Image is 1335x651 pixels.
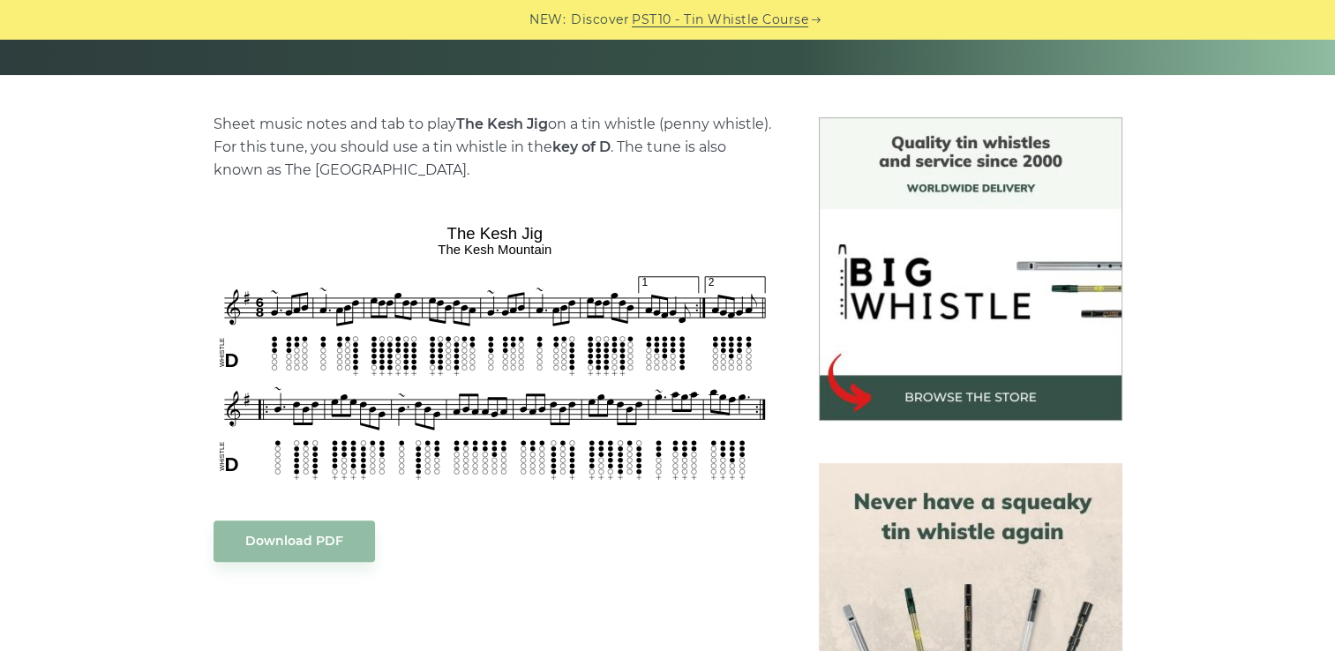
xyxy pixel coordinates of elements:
img: The Kesh Jig Tin Whistle Tabs & Sheet Music [214,218,776,484]
strong: key of D [552,138,611,155]
img: BigWhistle Tin Whistle Store [819,117,1122,421]
span: Discover [571,10,629,30]
a: PST10 - Tin Whistle Course [632,10,808,30]
p: Sheet music notes and tab to play on a tin whistle (penny whistle). For this tune, you should use... [214,113,776,182]
span: NEW: [529,10,566,30]
strong: The Kesh Jig [456,116,548,132]
a: Download PDF [214,520,375,562]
